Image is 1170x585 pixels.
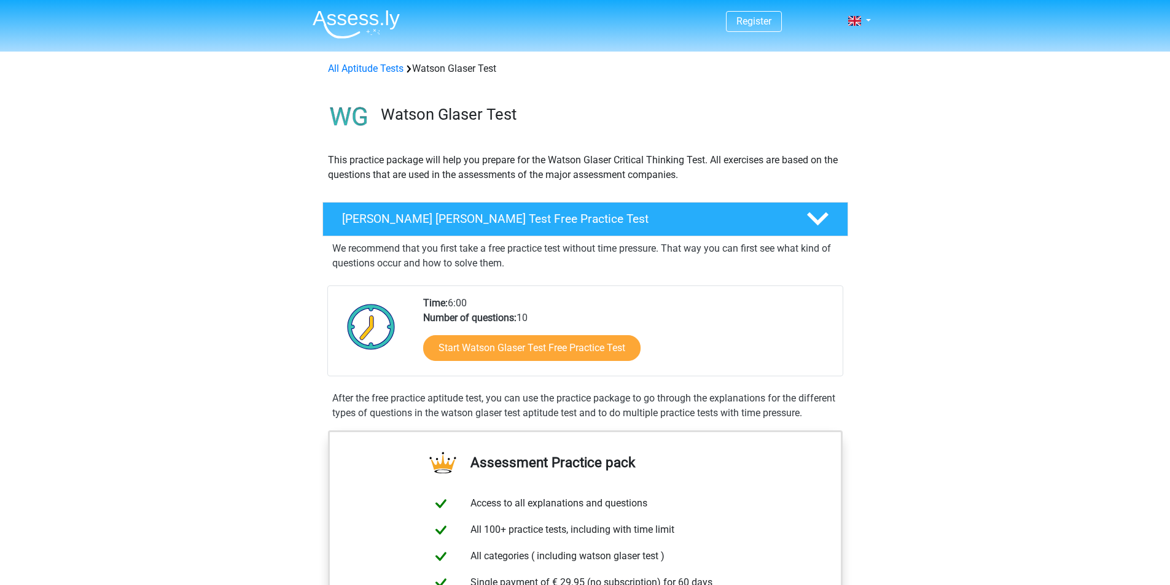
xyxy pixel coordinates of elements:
h4: [PERSON_NAME] [PERSON_NAME] Test Free Practice Test [342,212,787,226]
img: Assessly [313,10,400,39]
img: Clock [340,296,402,357]
b: Time: [423,297,448,309]
div: 6:00 10 [414,296,842,376]
p: We recommend that you first take a free practice test without time pressure. That way you can fir... [332,241,838,271]
p: This practice package will help you prepare for the Watson Glaser Critical Thinking Test. All exe... [328,153,843,182]
div: Watson Glaser Test [323,61,848,76]
a: Register [736,15,771,27]
h3: Watson Glaser Test [381,105,838,124]
img: watson glaser test [323,91,375,143]
a: Start Watson Glaser Test Free Practice Test [423,335,641,361]
a: All Aptitude Tests [328,63,404,74]
div: After the free practice aptitude test, you can use the practice package to go through the explana... [327,391,843,420]
a: [PERSON_NAME] [PERSON_NAME] Test Free Practice Test [318,202,853,236]
b: Number of questions: [423,312,517,323]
